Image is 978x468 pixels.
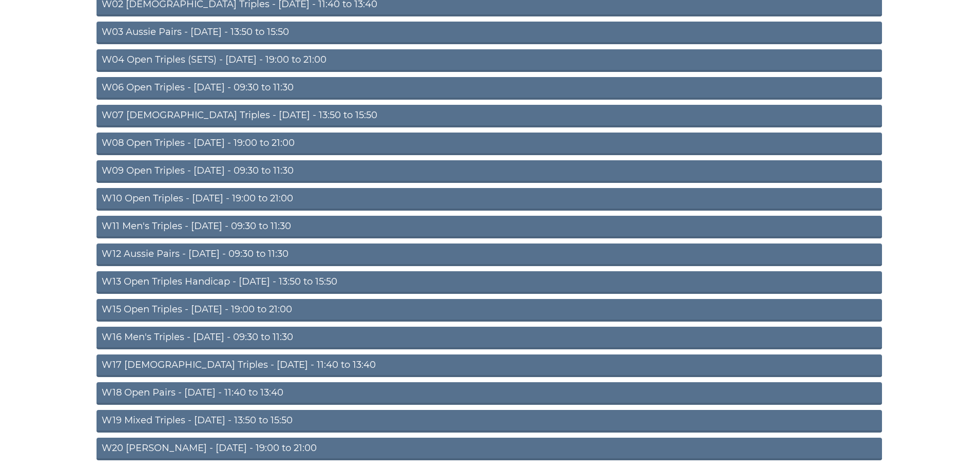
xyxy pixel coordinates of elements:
[97,327,882,349] a: W16 Men's Triples - [DATE] - 09:30 to 11:30
[97,105,882,127] a: W07 [DEMOGRAPHIC_DATA] Triples - [DATE] - 13:50 to 15:50
[97,299,882,322] a: W15 Open Triples - [DATE] - 19:00 to 21:00
[97,22,882,44] a: W03 Aussie Pairs - [DATE] - 13:50 to 15:50
[97,410,882,433] a: W19 Mixed Triples - [DATE] - 13:50 to 15:50
[97,216,882,238] a: W11 Men's Triples - [DATE] - 09:30 to 11:30
[97,244,882,266] a: W12 Aussie Pairs - [DATE] - 09:30 to 11:30
[97,133,882,155] a: W08 Open Triples - [DATE] - 19:00 to 21:00
[97,77,882,100] a: W06 Open Triples - [DATE] - 09:30 to 11:30
[97,49,882,72] a: W04 Open Triples (SETS) - [DATE] - 19:00 to 21:00
[97,354,882,377] a: W17 [DEMOGRAPHIC_DATA] Triples - [DATE] - 11:40 to 13:40
[97,271,882,294] a: W13 Open Triples Handicap - [DATE] - 13:50 to 15:50
[97,438,882,460] a: W20 [PERSON_NAME] - [DATE] - 19:00 to 21:00
[97,188,882,211] a: W10 Open Triples - [DATE] - 19:00 to 21:00
[97,382,882,405] a: W18 Open Pairs - [DATE] - 11:40 to 13:40
[97,160,882,183] a: W09 Open Triples - [DATE] - 09:30 to 11:30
